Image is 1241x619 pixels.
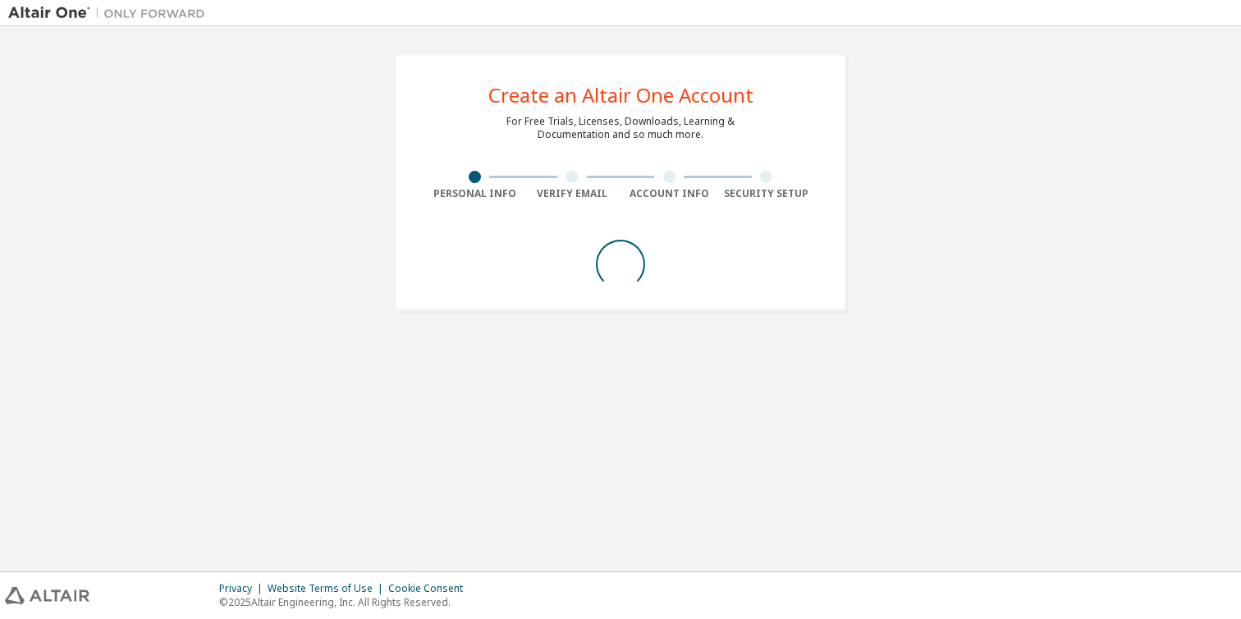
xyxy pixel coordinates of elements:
div: Create an Altair One Account [488,85,753,105]
div: For Free Trials, Licenses, Downloads, Learning & Documentation and so much more. [506,115,735,141]
div: Verify Email [524,187,621,200]
div: Account Info [620,187,718,200]
div: Privacy [219,582,268,595]
div: Personal Info [426,187,524,200]
div: Cookie Consent [388,582,473,595]
div: Website Terms of Use [268,582,388,595]
img: altair_logo.svg [5,587,89,604]
p: © 2025 Altair Engineering, Inc. All Rights Reserved. [219,595,473,609]
img: Altair One [8,5,213,21]
div: Security Setup [718,187,816,200]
